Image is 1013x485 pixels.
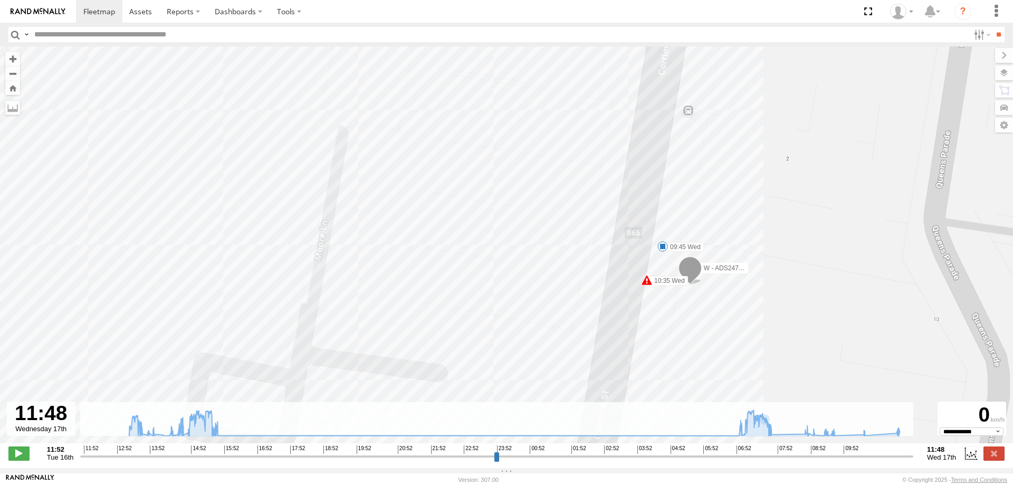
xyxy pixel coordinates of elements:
label: 09:45 Wed [663,242,704,252]
span: 01:52 [571,445,586,454]
div: 0 [939,403,1005,427]
span: 16:52 [257,445,272,454]
button: Zoom in [5,52,20,66]
button: Zoom out [5,66,20,81]
span: 11:52 [84,445,99,454]
span: 12:52 [117,445,132,454]
span: 04:52 [671,445,685,454]
span: Wed 17th Sep 2025 [927,453,956,461]
strong: 11:52 [47,445,74,453]
span: 23:52 [497,445,512,454]
span: 06:52 [737,445,751,454]
span: 07:52 [778,445,792,454]
i: ? [954,3,971,20]
span: 03:52 [637,445,652,454]
span: Tue 16th Sep 2025 [47,453,74,461]
label: Search Query [22,27,31,42]
span: 08:52 [811,445,826,454]
div: Tye Clark [886,4,917,20]
div: Version: 307.00 [458,477,499,483]
label: 10:35 Wed [647,276,688,286]
label: Measure [5,100,20,115]
span: 22:52 [464,445,479,454]
label: Map Settings [995,118,1013,132]
a: Visit our Website [6,474,54,485]
span: 14:52 [191,445,206,454]
span: 19:52 [357,445,371,454]
div: © Copyright 2025 - [902,477,1007,483]
span: 18:52 [323,445,338,454]
span: 00:52 [530,445,544,454]
span: 17:52 [290,445,305,454]
span: 20:52 [398,445,413,454]
span: 09:52 [844,445,858,454]
span: 02:52 [604,445,619,454]
span: W - ADS247 - [PERSON_NAME] [704,264,796,271]
span: 21:52 [431,445,446,454]
span: 13:52 [150,445,165,454]
label: Play/Stop [8,446,30,460]
img: rand-logo.svg [11,8,65,15]
label: Search Filter Options [970,27,992,42]
span: 15:52 [224,445,239,454]
span: 05:52 [703,445,718,454]
strong: 11:48 [927,445,956,453]
a: Terms and Conditions [951,477,1007,483]
label: Close [983,446,1005,460]
button: Zoom Home [5,81,20,95]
